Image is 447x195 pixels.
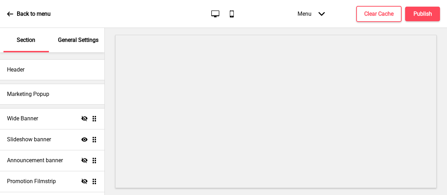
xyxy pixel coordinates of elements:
h4: Promotion Filmstrip [7,178,56,185]
h4: Wide Banner [7,115,38,122]
h4: Announcement banner [7,157,63,164]
h4: Publish [413,10,432,18]
button: Publish [405,7,440,21]
h4: Marketing Popup [7,90,49,98]
h4: Clear Cache [364,10,394,18]
h4: Slideshow banner [7,136,51,143]
p: General Settings [58,36,98,44]
a: Back to menu [7,5,51,23]
button: Clear Cache [356,6,402,22]
div: Menu [291,3,332,24]
h4: Header [7,66,24,74]
p: Back to menu [17,10,51,18]
p: Section [17,36,35,44]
